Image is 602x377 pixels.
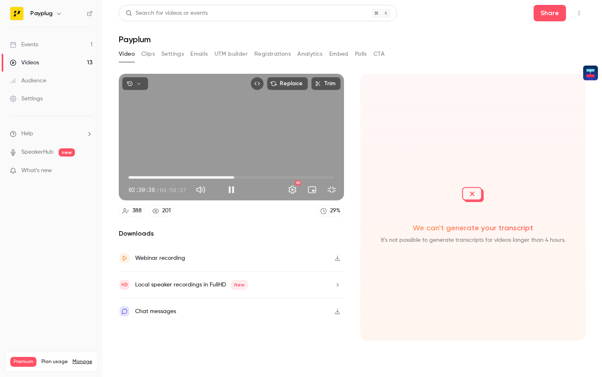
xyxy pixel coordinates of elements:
div: Search for videos or events [126,9,208,18]
a: 201 [149,205,174,216]
button: Turn on miniplayer [304,182,320,198]
span: 02:30:38 [129,186,155,194]
a: 388 [119,205,145,216]
button: Replace [267,77,308,90]
button: Video [119,48,135,61]
span: New [231,280,248,290]
h2: Downloads [119,229,344,238]
span: It's not possible to generate transcripts for videos longer than 4 hours. [367,236,579,244]
button: Top Bar Actions [573,7,586,20]
a: SpeakerHub [21,148,54,157]
div: Events [10,41,38,49]
span: Plan usage [41,359,68,365]
button: Polls [355,48,367,61]
div: 29 % [330,207,340,215]
button: Clips [141,48,155,61]
div: Chat messages [135,307,176,316]
button: CTA [373,48,385,61]
span: Help [21,129,33,138]
button: Emails [190,48,208,61]
button: Settings [284,182,301,198]
button: Mute [192,182,209,198]
button: Settings [161,48,184,61]
button: Embed [329,48,349,61]
h6: Payplug [30,9,52,18]
a: Manage [72,359,92,365]
li: help-dropdown-opener [10,129,93,138]
span: / [156,186,159,194]
a: 29% [317,205,344,216]
iframe: Noticeable Trigger [83,167,93,175]
h1: Payplum [119,34,586,44]
button: Trim [311,77,341,90]
button: Registrations [254,48,291,61]
div: Videos [10,59,39,67]
span: We can't generate your transcript [367,223,579,233]
span: Premium [10,357,36,367]
button: Embed video [251,77,264,90]
button: Exit full screen [324,182,340,198]
div: 201 [162,207,171,215]
button: Share [534,5,566,21]
div: 388 [132,207,142,215]
button: Pause [223,182,240,198]
div: Webinar recording [135,253,185,263]
div: Local speaker recordings in FullHD [135,280,248,290]
button: UTM builder [215,48,248,61]
div: Settings [10,95,43,103]
span: 04:54:37 [160,186,186,194]
img: Payplug [10,7,23,20]
button: Analytics [297,48,323,61]
span: What's new [21,166,52,175]
span: new [59,148,75,157]
div: HD [295,180,301,185]
div: 02:30:38 [129,186,186,194]
div: Audience [10,77,46,85]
